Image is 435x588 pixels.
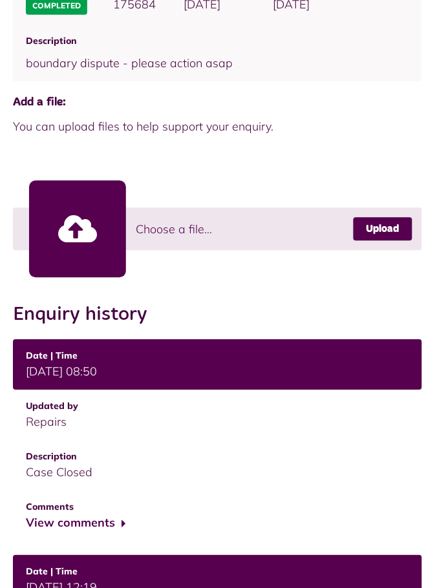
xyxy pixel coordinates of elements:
h2: Enquiry history [13,304,422,327]
span: Choose a file... [136,221,212,238]
a: Upload [354,218,412,241]
div: [DATE] 08:50 [26,363,409,381]
span: Add a file: [13,94,422,112]
span: boundary dispute - please action asap [26,56,233,70]
div: Repairs [26,414,409,431]
div: Case Closed [26,464,409,481]
button: View comments [26,514,126,533]
span: You can upload files to help support your enquiry. [13,118,422,136]
span: Description [26,34,409,48]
